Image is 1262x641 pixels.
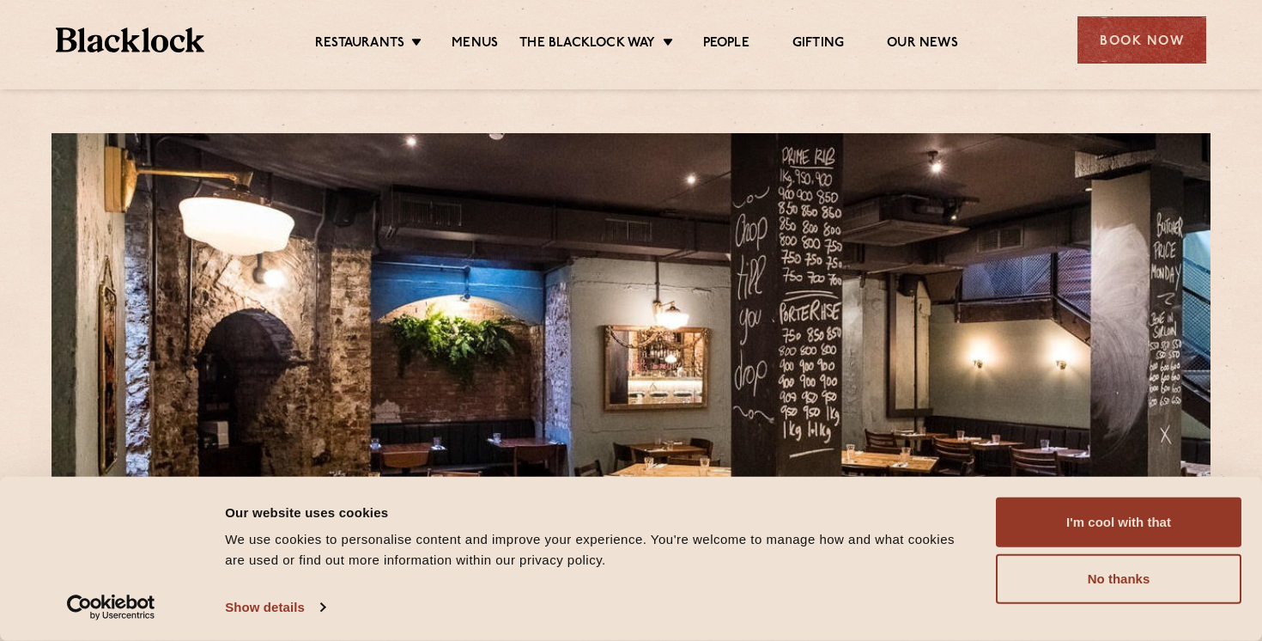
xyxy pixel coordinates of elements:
a: Restaurants [315,35,404,54]
a: People [703,35,749,54]
div: Our website uses cookies [225,502,976,522]
button: No thanks [996,554,1241,604]
a: Gifting [792,35,844,54]
a: The Blacklock Way [519,35,655,54]
a: Our News [887,35,958,54]
a: Menus [452,35,498,54]
a: Usercentrics Cookiebot - opens in a new window [36,595,186,620]
div: Book Now [1077,16,1206,64]
img: BL_Textured_Logo-footer-cropped.svg [56,27,204,52]
button: I'm cool with that [996,498,1241,547]
a: Show details [225,595,325,620]
div: We use cookies to personalise content and improve your experience. You're welcome to manage how a... [225,529,976,571]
